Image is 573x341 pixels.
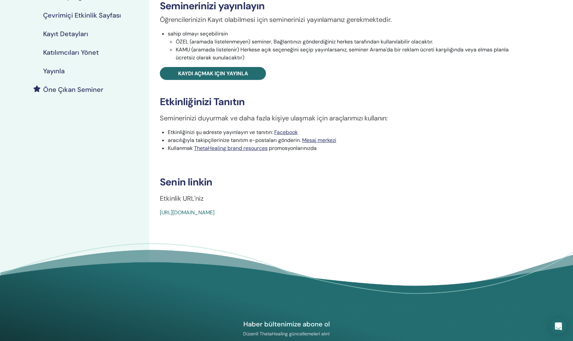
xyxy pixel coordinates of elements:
[160,67,266,80] a: Kaydı açmak için yayınla
[160,193,521,203] p: Etkinlik URL'niz
[43,30,88,38] h4: Kayıt Detayları
[43,86,103,94] h4: Öne Çıkan Seminer
[43,48,99,56] h4: Katılımcıları Yönet
[176,38,521,46] li: ÖZEL (aramada listelenmeyen) seminer, Bağlantınızı gönderdiğiniz herkes tarafından kullanılabilir...
[43,11,121,19] h4: Çevrimiçi Etkinlik Sayfası
[160,113,521,123] p: Seminerinizi duyurmak ve daha fazla kişiye ulaşmak için araçlarımızı kullanın:
[210,331,363,337] p: Düzenli ThetaHealing güncellemeleri alın!
[210,320,363,328] h4: Haber bültenimize abone ol
[168,136,521,144] li: aracılığıyla takipçilerinize tanıtım e-postaları gönderin.
[274,129,298,136] a: Facebook
[160,96,521,108] h3: Etkinliğinizi Tanıtın
[160,209,215,216] a: [URL][DOMAIN_NAME]
[160,15,521,25] p: Öğrencilerinizin Kayıt olabilmesi için seminerinizi yayınlamanız gerekmektedir.
[160,176,521,188] h3: Senin linkin
[176,46,521,62] li: KAMU (aramada listelenir) Herkese açık seçeneğini seçip yayınlarsanız, seminer Arama'da bir rekla...
[43,67,65,75] h4: Yayınla
[194,145,268,152] a: ThetaHealing brand resources
[168,128,521,136] li: Etkinliğinizi şu adreste yayınlayın ve tanıtın:
[178,70,248,77] span: Kaydı açmak için yayınla
[168,30,521,62] li: sahip olmayı seçebilirsin
[550,318,566,334] div: Open Intercom Messenger
[302,137,336,144] a: Mesaj merkezi
[168,144,521,152] li: Kullanmak promosyonlarınızda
